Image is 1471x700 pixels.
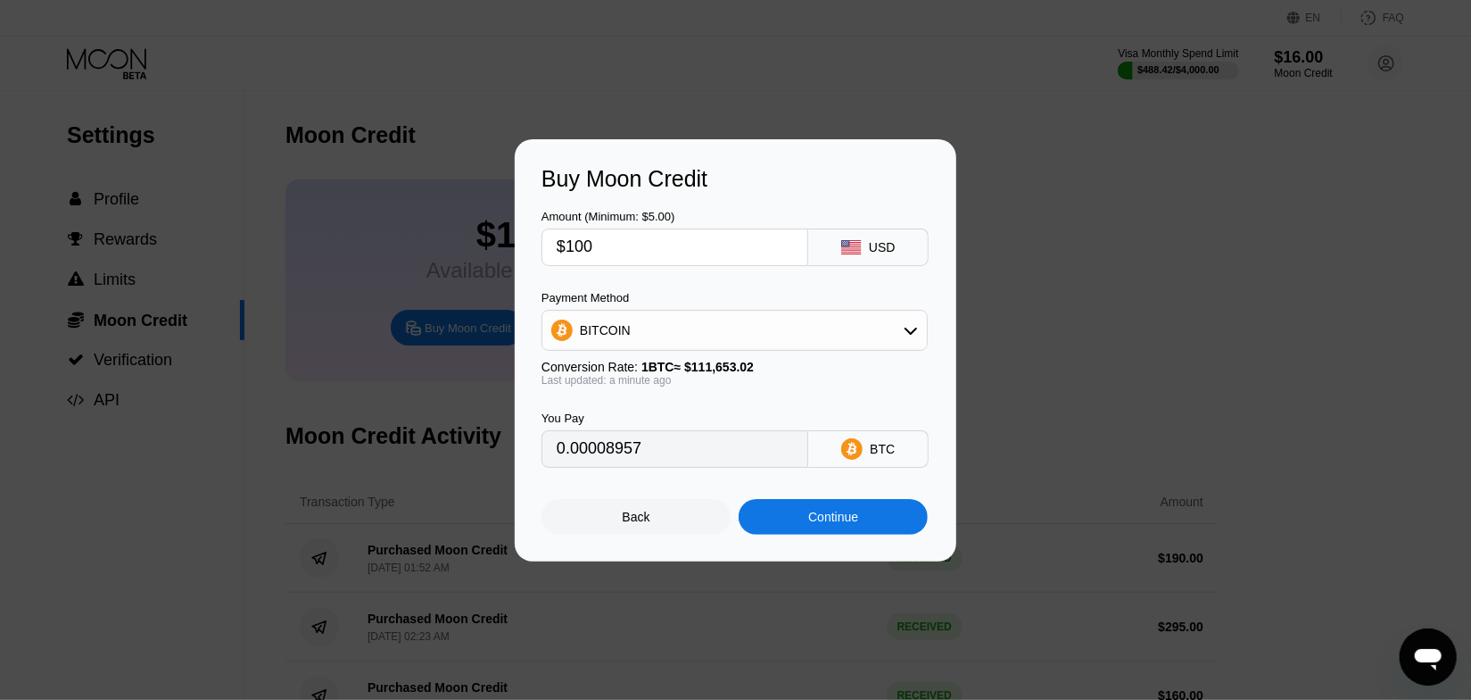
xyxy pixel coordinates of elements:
[542,312,927,348] div: BITCOIN
[808,510,858,524] div: Continue
[541,499,731,535] div: Back
[1400,629,1457,686] iframe: Button to launch messaging window
[541,412,808,425] div: You Pay
[557,229,793,265] input: $0.00
[623,510,650,524] div: Back
[541,210,808,223] div: Amount (Minimum: $5.00)
[870,442,895,456] div: BTC
[541,360,928,374] div: Conversion Rate:
[869,240,896,254] div: USD
[641,360,754,374] span: 1 BTC ≈ $111,653.02
[580,323,631,337] div: BITCOIN
[541,166,930,192] div: Buy Moon Credit
[541,374,928,387] div: Last updated: a minute ago
[541,291,928,304] div: Payment Method
[739,499,928,535] div: Continue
